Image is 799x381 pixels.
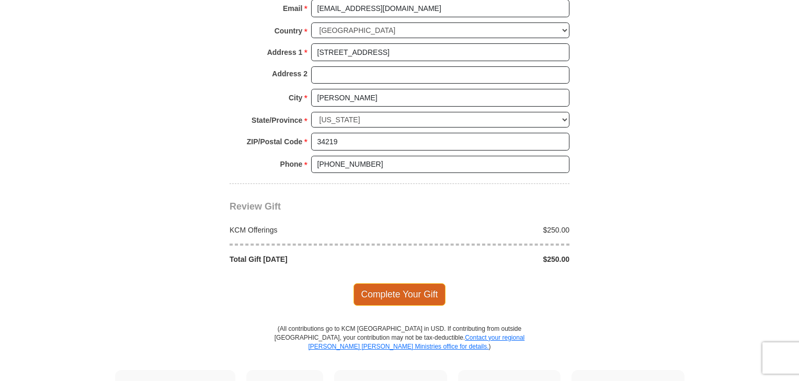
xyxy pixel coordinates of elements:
[283,1,302,16] strong: Email
[267,45,303,60] strong: Address 1
[275,24,303,38] strong: Country
[308,334,524,350] a: Contact your regional [PERSON_NAME] [PERSON_NAME] Ministries office for details.
[230,201,281,212] span: Review Gift
[353,283,446,305] span: Complete Your Gift
[274,325,525,370] p: (All contributions go to KCM [GEOGRAPHIC_DATA] in USD. If contributing from outside [GEOGRAPHIC_D...
[224,254,400,264] div: Total Gift [DATE]
[399,225,575,235] div: $250.00
[247,134,303,149] strong: ZIP/Postal Code
[272,66,307,81] strong: Address 2
[399,254,575,264] div: $250.00
[280,157,303,171] strong: Phone
[289,90,302,105] strong: City
[224,225,400,235] div: KCM Offerings
[252,113,302,128] strong: State/Province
